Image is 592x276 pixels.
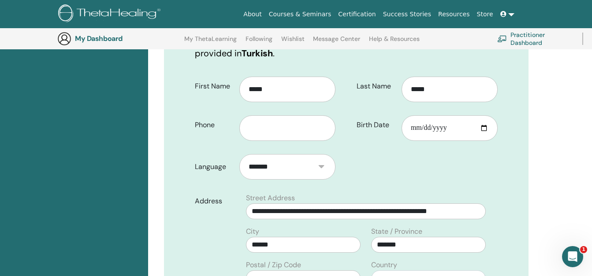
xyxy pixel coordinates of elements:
[562,246,583,267] iframe: Intercom live chat
[57,32,71,46] img: generic-user-icon.jpg
[497,29,572,48] a: Practitioner Dashboard
[350,117,402,133] label: Birth Date
[188,158,240,175] label: Language
[473,6,497,22] a: Store
[246,35,272,49] a: Following
[281,35,305,49] a: Wishlist
[369,35,420,49] a: Help & Resources
[265,6,335,22] a: Courses & Seminars
[188,117,240,133] label: Phone
[313,35,360,49] a: Message Center
[580,246,587,253] span: 1
[242,48,273,59] b: Turkish
[58,4,164,24] img: logo.png
[246,226,259,237] label: City
[380,6,435,22] a: Success Stories
[184,35,237,49] a: My ThetaLearning
[188,78,240,95] label: First Name
[188,193,241,210] label: Address
[75,34,163,43] h3: My Dashboard
[246,193,295,203] label: Street Address
[435,6,473,22] a: Resources
[350,78,402,95] label: Last Name
[497,35,507,42] img: chalkboard-teacher.svg
[240,6,265,22] a: About
[246,260,301,270] label: Postal / Zip Code
[371,226,422,237] label: State / Province
[371,260,397,270] label: Country
[335,6,379,22] a: Certification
